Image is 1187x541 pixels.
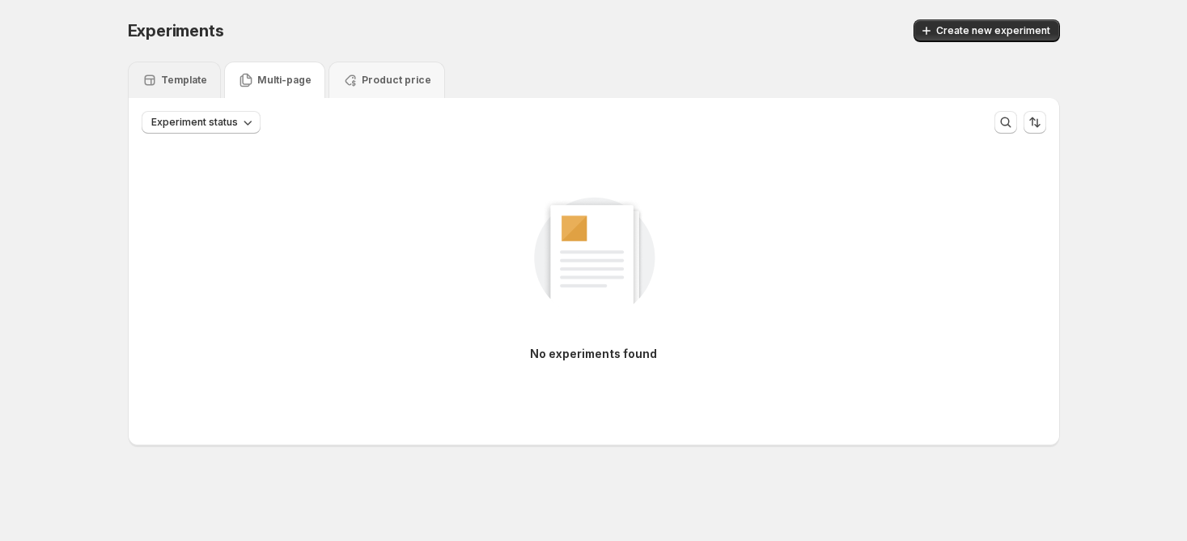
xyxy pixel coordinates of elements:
span: Create new experiment [936,24,1050,37]
button: Experiment status [142,111,261,134]
span: Experiment status [151,116,238,129]
button: Create new experiment [914,19,1060,42]
p: Template [161,74,207,87]
span: Experiments [128,21,224,40]
p: Multi-page [257,74,312,87]
button: Sort the results [1024,111,1046,134]
p: No experiments found [530,346,657,362]
p: Product price [362,74,431,87]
